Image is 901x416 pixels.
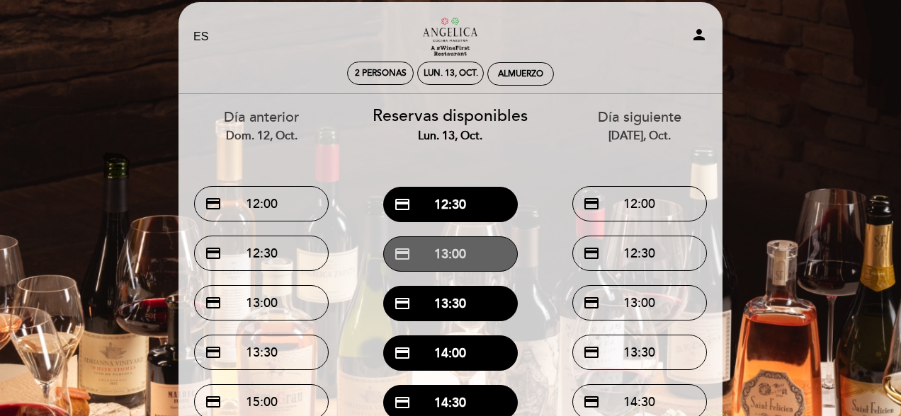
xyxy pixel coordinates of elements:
[383,187,518,222] button: credit_card 12:30
[583,195,600,212] span: credit_card
[178,108,346,144] div: Día anterior
[583,393,600,410] span: credit_card
[572,285,707,320] button: credit_card 13:00
[555,108,723,144] div: Día siguiente
[205,195,222,212] span: credit_card
[394,345,411,362] span: credit_card
[572,236,707,271] button: credit_card 12:30
[205,393,222,410] span: credit_card
[194,335,329,370] button: credit_card 13:30
[394,245,411,262] span: credit_card
[355,68,407,79] span: 2 personas
[362,18,539,57] a: Restaurante [PERSON_NAME] Maestra
[572,335,707,370] button: credit_card 13:30
[583,344,600,361] span: credit_card
[424,68,478,79] div: lun. 13, oct.
[194,186,329,221] button: credit_card 12:00
[555,128,723,144] div: [DATE], oct.
[394,295,411,312] span: credit_card
[383,286,518,321] button: credit_card 13:30
[691,26,708,43] i: person
[194,236,329,271] button: credit_card 12:30
[583,294,600,311] span: credit_card
[691,26,708,48] button: person
[178,128,346,144] div: dom. 12, oct.
[583,245,600,262] span: credit_card
[572,186,707,221] button: credit_card 12:00
[194,285,329,320] button: credit_card 13:00
[205,245,222,262] span: credit_card
[383,236,518,272] button: credit_card 13:00
[205,294,222,311] span: credit_card
[367,105,535,144] div: Reservas disponibles
[394,394,411,411] span: credit_card
[498,69,543,79] div: Almuerzo
[367,128,535,144] div: lun. 13, oct.
[383,335,518,371] button: credit_card 14:00
[205,344,222,361] span: credit_card
[394,196,411,213] span: credit_card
